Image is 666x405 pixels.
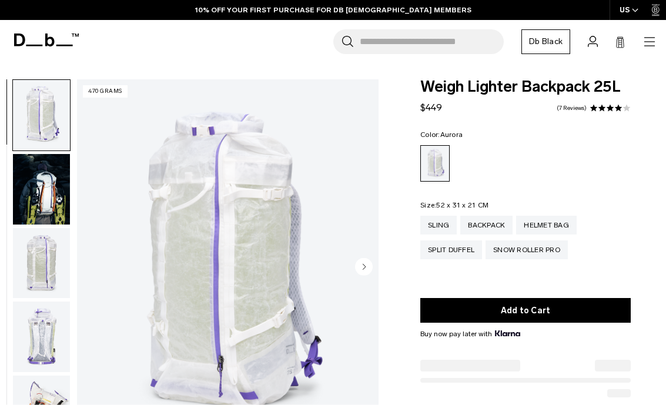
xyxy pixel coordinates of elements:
span: $449 [420,102,442,113]
img: Weigh_Lighter_Backpack_25L_1.png [13,80,70,150]
a: 7 reviews [557,105,587,111]
a: Split Duffel [420,240,482,259]
p: 470 grams [83,85,128,98]
a: Db Black [521,29,570,54]
img: {"height" => 20, "alt" => "Klarna"} [495,330,520,336]
button: Weigh_Lighter_Backpack_25L_Lifestyle_new.png [12,153,71,225]
legend: Size: [420,202,488,209]
a: Snow Roller Pro [486,240,568,259]
button: Add to Cart [420,298,631,323]
button: Weigh_Lighter_Backpack_25L_1.png [12,79,71,151]
a: Sling [420,216,457,235]
img: Weigh_Lighter_Backpack_25L_3.png [13,302,70,372]
button: Weigh_Lighter_Backpack_25L_3.png [12,301,71,373]
a: Backpack [460,216,513,235]
img: Weigh_Lighter_Backpack_25L_Lifestyle_new.png [13,154,70,225]
button: Next slide [355,257,373,277]
span: Aurora [440,130,463,139]
a: 10% OFF YOUR FIRST PURCHASE FOR DB [DEMOGRAPHIC_DATA] MEMBERS [195,5,471,15]
span: Weigh Lighter Backpack 25L [420,79,631,95]
legend: Color: [420,131,463,138]
img: Weigh_Lighter_Backpack_25L_2.png [13,228,70,299]
button: Weigh_Lighter_Backpack_25L_2.png [12,227,71,299]
span: 52 x 31 x 21 CM [436,201,488,209]
a: Aurora [420,145,450,182]
a: Helmet Bag [516,216,577,235]
span: Buy now pay later with [420,329,520,339]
